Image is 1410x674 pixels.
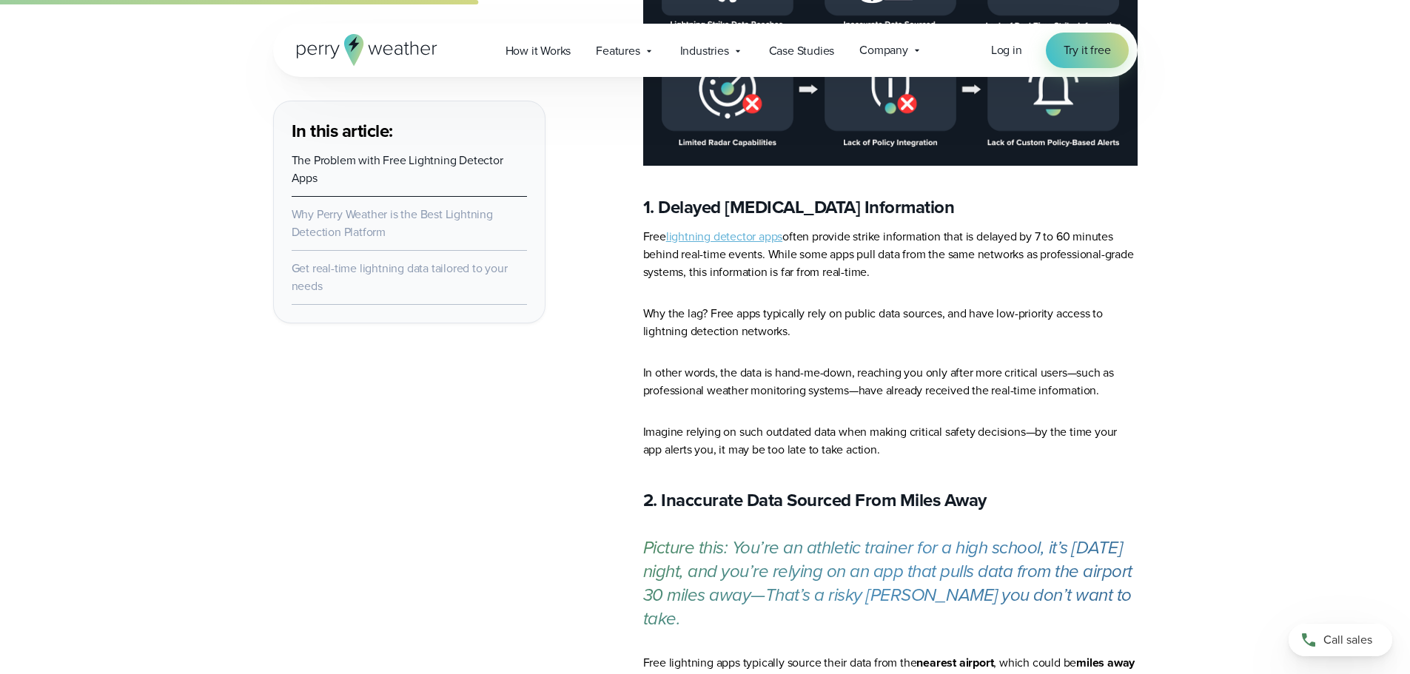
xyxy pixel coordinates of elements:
span: Company [859,41,908,59]
span: Try it free [1064,41,1111,59]
p: Free often provide strike information that is delayed by 7 to 60 minutes behind real-time events.... [643,228,1138,281]
a: Why Perry Weather is the Best Lightning Detection Platform [292,206,493,240]
a: Case Studies [756,36,847,66]
a: How it Works [493,36,584,66]
a: lightning detector apps [666,228,782,245]
a: Get real-time lightning data tailored to your needs [292,260,508,294]
strong: nearest airport [916,654,993,671]
span: Industries [680,42,729,60]
p: Why the lag? Free apps typically rely on public data sources, and have low-priority access to lig... [643,305,1138,340]
strong: 2. Inaccurate Data Sourced From Miles Away [643,487,987,513]
h3: In this article: [292,119,527,143]
a: The Problem with Free Lightning Detector Apps [292,152,503,186]
span: How it Works [506,42,571,60]
span: Call sales [1323,631,1372,649]
p: — [643,536,1138,630]
span: Features [596,42,639,60]
p: In other words, the data is hand-me-down, reaching you only after more critical users—such as pro... [643,364,1138,400]
strong: 1. Delayed [MEDICAL_DATA] Information [643,194,955,220]
em: Picture this: You’re an athletic trainer for a high school, it’s [DATE] night, and you’re relying... [643,534,1132,608]
a: Log in [991,41,1022,59]
em: That’s a risky [PERSON_NAME] you don’t want to take. [643,582,1132,632]
span: Case Studies [769,42,835,60]
p: Imagine relying on such outdated data when making critical safety decisions—by the time your app ... [643,423,1138,459]
a: Call sales [1289,624,1392,656]
a: Try it free [1046,33,1129,68]
span: Log in [991,41,1022,58]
